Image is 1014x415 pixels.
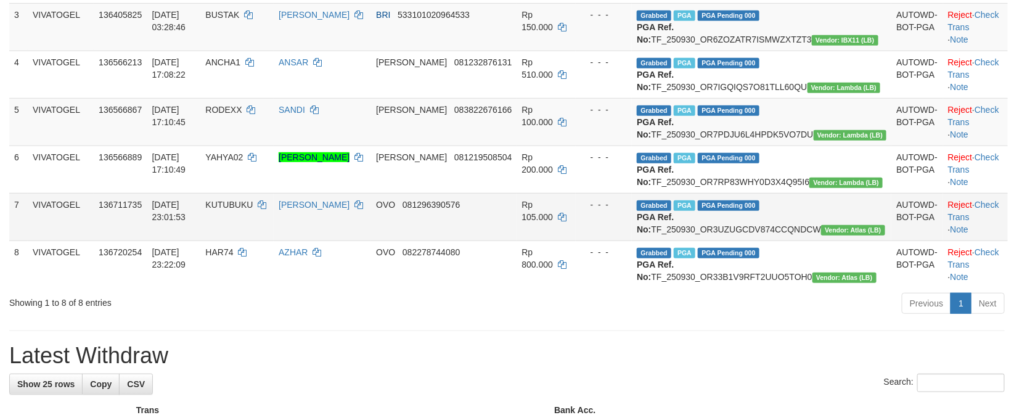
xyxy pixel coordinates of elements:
[948,105,973,115] a: Reject
[948,10,973,20] a: Reject
[376,152,447,162] span: [PERSON_NAME]
[9,98,28,146] td: 5
[279,105,305,115] a: SANDI
[99,57,142,67] span: 136566213
[951,35,969,44] a: Note
[376,10,390,20] span: BRI
[637,117,674,139] b: PGA Ref. No:
[674,248,695,258] span: Marked by bttrenal
[581,104,628,116] div: - - -
[403,247,460,257] span: Copy 082278744080 to clipboard
[205,200,253,210] span: KUTUBUKU
[127,379,145,389] span: CSV
[279,200,350,210] a: [PERSON_NAME]
[948,105,999,127] a: Check Trans
[637,10,671,21] span: Grabbed
[119,374,153,395] a: CSV
[152,105,186,127] span: [DATE] 17:10:45
[948,200,999,222] a: Check Trans
[948,57,973,67] a: Reject
[279,57,308,67] a: ANSAR
[17,379,75,389] span: Show 25 rows
[376,247,395,257] span: OVO
[279,152,350,162] a: [PERSON_NAME]
[951,177,969,187] a: Note
[403,200,460,210] span: Copy 081296390576 to clipboard
[581,199,628,211] div: - - -
[674,10,695,21] span: Marked by bttrenal
[9,374,83,395] a: Show 25 rows
[632,98,891,146] td: TF_250930_OR7PDJU6L4HPDK5VO7DU
[674,58,695,68] span: Marked by bttwdluis
[943,3,1008,51] td: · ·
[581,246,628,258] div: - - -
[205,10,239,20] span: BUSTAK
[951,272,969,282] a: Note
[9,240,28,288] td: 8
[99,10,142,20] span: 136405825
[82,374,120,395] a: Copy
[951,82,969,92] a: Note
[632,240,891,288] td: TF_250930_OR33B1V9RFT2UUO5TOH0
[637,212,674,234] b: PGA Ref. No:
[152,152,186,175] span: [DATE] 17:10:49
[971,293,1005,314] a: Next
[376,57,447,67] span: [PERSON_NAME]
[948,247,999,269] a: Check Trans
[398,10,470,20] span: Copy 533101020964533 to clipboard
[9,146,28,193] td: 6
[698,105,759,116] span: PGA Pending
[279,247,308,257] a: AZHAR
[637,200,671,211] span: Grabbed
[521,200,553,222] span: Rp 105.000
[376,200,395,210] span: OVO
[152,57,186,80] span: [DATE] 17:08:22
[581,151,628,163] div: - - -
[884,374,1005,392] label: Search:
[376,105,447,115] span: [PERSON_NAME]
[99,152,142,162] span: 136566889
[891,98,942,146] td: AUTOWD-BOT-PGA
[948,57,999,80] a: Check Trans
[28,193,94,240] td: VIVATOGEL
[28,3,94,51] td: VIVATOGEL
[521,57,553,80] span: Rp 510.000
[99,105,142,115] span: 136566867
[674,105,695,116] span: Marked by bttwdluis
[948,152,973,162] a: Reject
[951,129,969,139] a: Note
[205,152,243,162] span: YAHYA02
[891,146,942,193] td: AUTOWD-BOT-PGA
[581,56,628,68] div: - - -
[891,193,942,240] td: AUTOWD-BOT-PGA
[814,130,887,141] span: Vendor URL: https://dashboard.q2checkout.com/secure
[637,248,671,258] span: Grabbed
[698,10,759,21] span: PGA Pending
[9,343,1005,368] h1: Latest Withdraw
[917,374,1005,392] input: Search:
[99,247,142,257] span: 136720254
[632,3,891,51] td: TF_250930_OR6ZOZATR7ISMWZXTZT3
[637,22,674,44] b: PGA Ref. No:
[454,57,512,67] span: Copy 081232876131 to clipboard
[637,165,674,187] b: PGA Ref. No:
[637,70,674,92] b: PGA Ref. No:
[205,57,240,67] span: ANCHA1
[521,105,553,127] span: Rp 100.000
[581,9,628,21] div: - - -
[809,178,883,188] span: Vendor URL: https://dashboard.q2checkout.com/secure
[637,153,671,163] span: Grabbed
[674,200,695,211] span: Marked by bttrenal
[28,98,94,146] td: VIVATOGEL
[521,152,553,175] span: Rp 200.000
[152,10,186,32] span: [DATE] 03:28:46
[812,273,877,283] span: Vendor URL: https://dashboard.q2checkout.com/secure
[698,248,759,258] span: PGA Pending
[698,58,759,68] span: PGA Pending
[205,105,242,115] span: RODEXX
[632,146,891,193] td: TF_250930_OR7RP83WHY0D3X4Q95I6
[454,152,512,162] span: Copy 081219508504 to clipboard
[152,200,186,222] span: [DATE] 23:01:53
[821,225,885,236] span: Vendor URL: https://dashboard.q2checkout.com/secure
[891,3,942,51] td: AUTOWD-BOT-PGA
